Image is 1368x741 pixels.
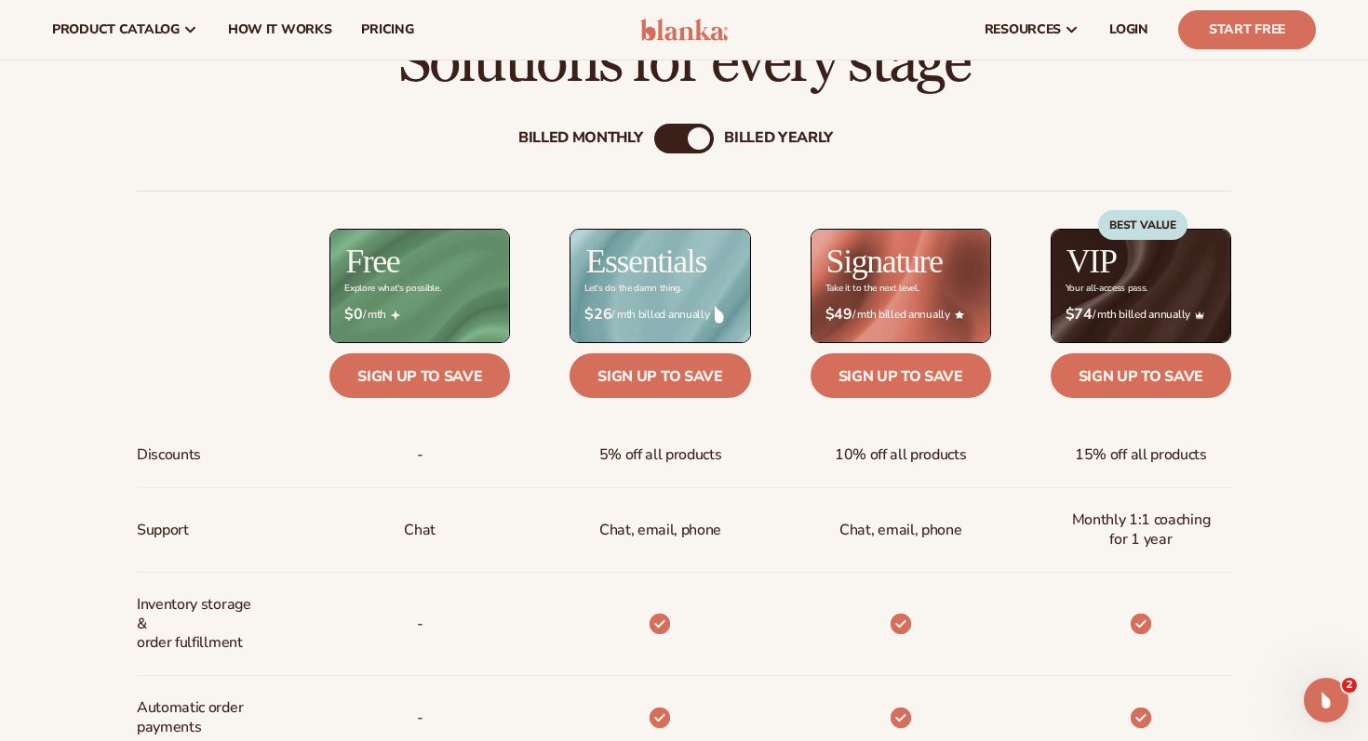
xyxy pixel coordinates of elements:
[329,353,510,398] a: Sign up to save
[826,245,943,278] h2: Signature
[1195,311,1204,320] img: Crown_2d87c031-1b5a-4345-8312-a4356ddcde98.png
[1075,438,1207,472] span: 15% off all products
[417,701,423,735] span: -
[724,129,833,147] div: billed Yearly
[584,306,611,324] strong: $26
[839,513,961,548] span: Chat, email, phone
[344,306,495,324] span: / mth
[811,230,990,342] img: Signature_BG_eeb718c8-65ac-49e3-a4e5-327c6aa73146.jpg
[599,438,722,472] span: 5% off all products
[330,230,509,342] img: free_bg.png
[1066,306,1093,324] strong: $74
[584,284,681,294] div: Let’s do the damn thing.
[137,588,261,660] span: Inventory storage & order fulfillment
[715,306,724,323] img: drop.png
[1066,245,1117,278] h2: VIP
[137,513,189,548] span: Support
[640,19,729,41] img: logo
[417,438,423,472] span: -
[825,306,852,324] strong: $49
[228,22,332,37] span: How It Works
[417,607,423,642] p: -
[344,306,362,324] strong: $0
[811,353,991,398] a: Sign up to save
[985,22,1061,37] span: resources
[1178,10,1316,49] a: Start Free
[825,284,919,294] div: Take it to the next level.
[955,311,964,319] img: Star_6.png
[570,353,750,398] a: Sign up to save
[1304,678,1348,722] iframe: Intercom live chat
[518,129,643,147] div: Billed Monthly
[1098,210,1187,240] div: BEST VALUE
[404,513,436,548] p: Chat
[52,22,180,37] span: product catalog
[584,306,735,324] span: / mth billed annually
[1052,230,1230,342] img: VIP_BG_199964bd-3653-43bc-8a67-789d2d7717b9.jpg
[344,284,440,294] div: Explore what's possible.
[1066,503,1216,557] span: Monthly 1:1 coaching for 1 year
[599,513,721,548] p: Chat, email, phone
[1066,306,1216,324] span: / mth billed annually
[1051,353,1231,398] a: Sign up to save
[1342,678,1357,693] span: 2
[391,311,400,320] img: Free_Icon_bb6e7c7e-73f8-44bd-8ed0-223ea0fc522e.png
[570,230,749,342] img: Essentials_BG_9050f826-5aa9-47d9-a362-757b82c62641.jpg
[361,22,413,37] span: pricing
[585,245,706,278] h2: Essentials
[835,438,967,472] span: 10% off all products
[52,32,1316,94] h2: Solutions for every stage
[825,306,976,324] span: / mth billed annually
[137,438,201,472] span: Discounts
[1109,22,1148,37] span: LOGIN
[1066,284,1147,294] div: Your all-access pass.
[345,245,399,278] h2: Free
